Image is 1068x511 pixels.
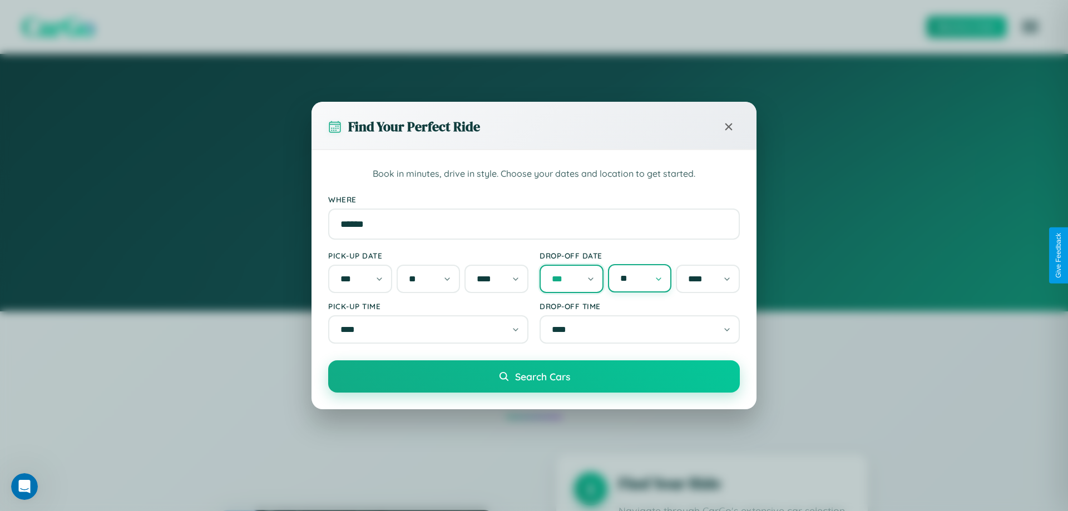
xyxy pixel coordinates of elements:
label: Where [328,195,740,204]
label: Drop-off Time [540,301,740,311]
label: Drop-off Date [540,251,740,260]
label: Pick-up Date [328,251,528,260]
button: Search Cars [328,360,740,393]
p: Book in minutes, drive in style. Choose your dates and location to get started. [328,167,740,181]
span: Search Cars [515,370,570,383]
h3: Find Your Perfect Ride [348,117,480,136]
label: Pick-up Time [328,301,528,311]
